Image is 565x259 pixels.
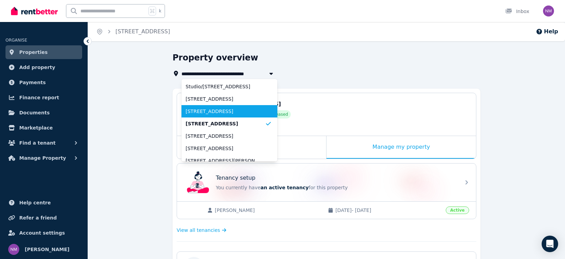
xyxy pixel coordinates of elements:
span: Active [446,206,469,214]
a: Marketplace [5,121,82,135]
a: View all tenancies [177,227,226,234]
a: Properties [5,45,82,59]
div: Manage my property [326,136,476,159]
span: [PERSON_NAME] [215,207,321,214]
a: Finance report [5,91,82,104]
p: You currently have for this property [216,184,456,191]
img: Tenancy setup [187,171,209,193]
a: Help centre [5,196,82,210]
span: [PERSON_NAME] [25,245,69,254]
img: RentBetter [11,6,58,16]
span: [STREET_ADDRESS] [186,95,265,102]
a: Account settings [5,226,82,240]
span: Find a tenant [19,139,56,147]
a: Refer a friend [5,211,82,225]
nav: Breadcrumb [88,22,178,41]
span: Studio/[STREET_ADDRESS] [186,83,265,90]
a: Tenancy setupTenancy setupYou currently havean active tenancyfor this property [177,164,476,201]
span: Refer a friend [19,214,57,222]
span: Documents [19,109,50,117]
button: Manage Property [5,151,82,165]
span: an active tenancy [261,185,309,190]
span: Marketplace [19,124,53,132]
a: Payments [5,76,82,89]
button: Find a tenant [5,136,82,150]
span: Leased [274,112,288,117]
span: k [159,8,161,14]
div: Find a tenant [177,136,326,159]
h1: Property overview [173,52,258,63]
span: Manage Property [19,154,66,162]
span: Properties [19,48,48,56]
p: Tenancy setup [216,174,255,182]
button: Help [536,27,558,36]
span: [STREET_ADDRESS] [186,145,265,152]
span: [STREET_ADDRESS][PERSON_NAME] [186,157,265,164]
img: Navi Motay [8,244,19,255]
a: Add property [5,60,82,74]
span: Payments [19,78,46,87]
span: Add property [19,63,55,71]
a: Documents [5,106,82,120]
div: Inbox [505,8,529,15]
div: Open Intercom Messenger [542,236,558,252]
span: Help centre [19,199,51,207]
span: [STREET_ADDRESS] [186,108,265,115]
span: [STREET_ADDRESS] [186,120,265,127]
span: View all tenancies [177,227,220,234]
span: [STREET_ADDRESS] [186,133,265,139]
span: ORGANISE [5,38,27,43]
span: Account settings [19,229,65,237]
span: Finance report [19,93,59,102]
span: [DATE] - [DATE] [335,207,442,214]
a: [STREET_ADDRESS] [115,28,170,35]
img: Navi Motay [543,5,554,16]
